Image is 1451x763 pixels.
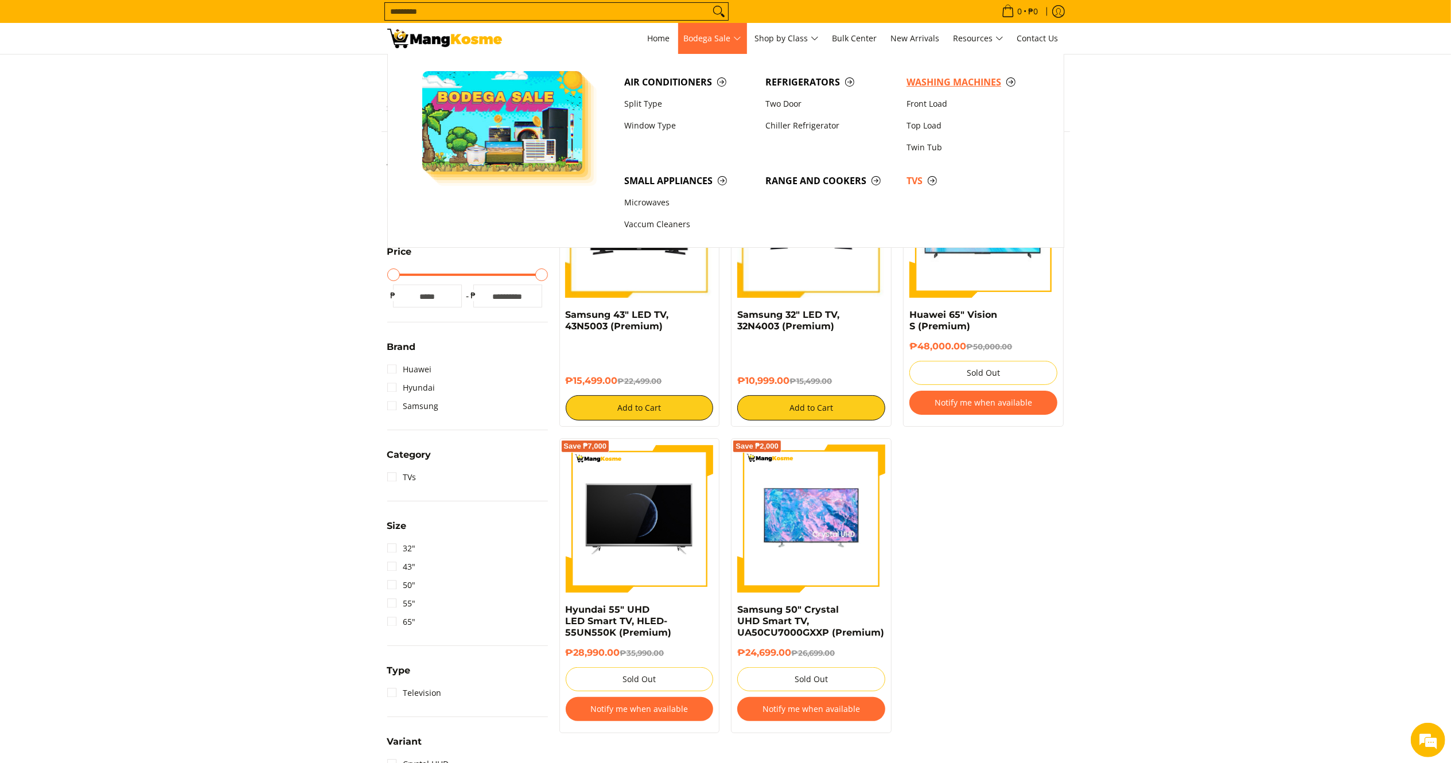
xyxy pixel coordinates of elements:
[624,174,754,188] span: Small Appliances
[387,521,407,539] summary: Open
[387,450,431,468] summary: Open
[618,376,662,386] del: ₱22,499.00
[737,309,839,332] a: Samsung 32" LED TV, 32N4003 (Premium)
[387,290,399,301] span: ₱
[620,648,664,657] del: ₱35,990.00
[67,145,158,260] span: We're online!
[60,64,193,79] div: Chat with us now
[710,3,728,20] button: Search
[188,6,216,33] div: Minimize live chat window
[642,23,676,54] a: Home
[618,115,760,137] a: Window Type
[387,558,416,576] a: 43"
[760,93,901,115] a: Two Door
[514,23,1064,54] nav: Main Menu
[387,379,435,397] a: Hyundai
[387,450,431,460] span: Category
[624,75,754,89] span: Air Conditioners
[387,666,411,684] summary: Open
[387,342,416,360] summary: Open
[760,170,901,192] a: Range and Cookers
[791,648,835,657] del: ₱26,699.00
[566,309,669,332] a: Samsung 43" LED TV, 43N5003 (Premium)
[789,376,832,386] del: ₱15,499.00
[387,684,442,702] a: Television
[891,33,940,44] span: New Arrivals
[566,647,714,659] h6: ₱28,990.00
[387,737,422,746] span: Variant
[755,32,819,46] span: Shop by Class
[618,93,760,115] a: Split Type
[387,247,412,265] summary: Open
[909,391,1057,415] button: Notify me when available
[907,174,1036,188] span: TVs
[566,667,714,691] button: Sold Out
[422,71,583,172] img: Bodega Sale
[909,341,1057,352] h6: ₱48,000.00
[618,71,760,93] a: Air Conditioners
[387,397,439,415] a: Samsung
[387,539,416,558] a: 32"
[948,23,1009,54] a: Resources
[387,666,411,675] span: Type
[765,174,895,188] span: Range and Cookers
[737,375,885,387] h6: ₱10,999.00
[909,309,997,332] a: Huawei 65" Vision S (Premium)
[648,33,670,44] span: Home
[760,115,901,137] a: Chiller Refrigerator
[909,361,1057,385] button: Sold Out
[566,395,714,421] button: Add to Cart
[566,445,714,593] img: hyundai-ultra-hd-smart-tv-65-inch-full-view-mang-kosme
[954,32,1003,46] span: Resources
[737,604,884,638] a: Samsung 50" Crystal UHD Smart TV, UA50CU7000GXXP (Premium)
[901,93,1042,115] a: Front Load
[387,613,416,631] a: 65"
[966,342,1012,351] del: ₱50,000.00
[387,521,407,531] span: Size
[885,23,946,54] a: New Arrivals
[387,594,416,613] a: 55"
[760,71,901,93] a: Refrigerators
[907,75,1036,89] span: Washing Machines
[564,443,607,450] span: Save ₱7,000
[998,5,1042,18] span: •
[468,290,479,301] span: ₱
[737,667,885,691] button: Sold Out
[566,604,672,638] a: Hyundai 55" UHD LED Smart TV, HLED-55UN550K (Premium)
[749,23,824,54] a: Shop by Class
[737,445,885,593] img: Samsung 50" Crystal UHD Smart TV, UA50CU7000GXXP (Premium)
[678,23,747,54] a: Bodega Sale
[387,737,422,755] summary: Open
[618,170,760,192] a: Small Appliances
[6,313,219,353] textarea: Type your message and hit 'Enter'
[901,137,1042,158] a: Twin Tub
[737,647,885,659] h6: ₱24,699.00
[684,32,741,46] span: Bodega Sale
[387,29,502,48] img: TVs - Premium Television Brands l Mang Kosme
[827,23,883,54] a: Bulk Center
[387,360,432,379] a: Huawei
[1016,7,1024,15] span: 0
[387,342,416,352] span: Brand
[901,115,1042,137] a: Top Load
[737,697,885,721] button: Notify me when available
[737,395,885,421] button: Add to Cart
[566,375,714,387] h6: ₱15,499.00
[736,443,779,450] span: Save ₱2,000
[901,71,1042,93] a: Washing Machines
[387,247,412,256] span: Price
[566,697,714,721] button: Notify me when available
[618,214,760,236] a: Vaccum Cleaners
[1017,33,1059,44] span: Contact Us
[387,576,416,594] a: 50"
[387,468,417,486] a: TVs
[1027,7,1040,15] span: ₱0
[901,170,1042,192] a: TVs
[1012,23,1064,54] a: Contact Us
[765,75,895,89] span: Refrigerators
[618,192,760,214] a: Microwaves
[833,33,877,44] span: Bulk Center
